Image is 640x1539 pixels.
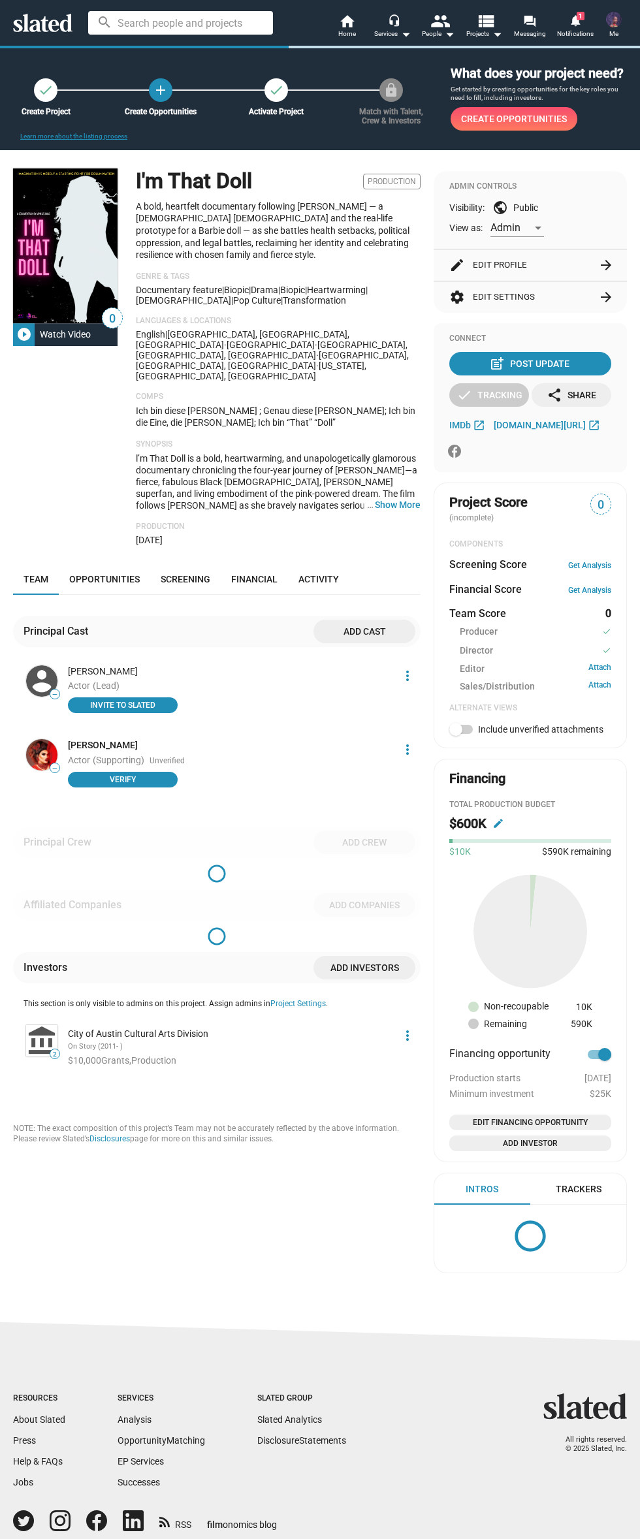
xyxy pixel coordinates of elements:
[221,563,288,595] a: Financial
[449,257,465,273] mat-icon: edit
[478,724,603,735] span: Include unverified attachments
[307,285,366,295] span: heartwarming
[305,285,307,295] span: |
[131,1055,176,1066] span: production
[136,522,421,532] p: Production
[313,620,415,643] button: Add cast
[494,420,586,430] span: [DOMAIN_NAME][URL]
[375,499,421,511] button: …Show More
[449,1088,534,1099] span: Minimum investment
[542,846,611,857] span: $590K remaining
[609,26,618,42] span: Me
[492,200,508,215] mat-icon: public
[476,11,495,30] mat-icon: view_list
[136,200,421,261] p: A bold, heartfelt documentary following [PERSON_NAME] — a [DEMOGRAPHIC_DATA] [DEMOGRAPHIC_DATA] a...
[136,535,163,545] span: [DATE]
[339,13,355,29] mat-icon: home
[494,417,603,433] a: [DOMAIN_NAME][URL]
[490,221,520,234] span: Admin
[449,770,505,787] div: Financing
[460,663,485,675] span: Editor
[159,1511,191,1531] a: RSS
[415,13,461,42] button: People
[422,26,455,42] div: People
[449,1115,611,1130] button: Open add or edit financing opportunity dialog
[136,360,366,381] span: [US_STATE], [GEOGRAPHIC_DATA], [GEOGRAPHIC_DATA]
[599,607,611,620] dd: 0
[136,167,252,195] h1: I'm That Doll
[473,419,485,431] mat-icon: open_in_new
[136,340,408,360] span: [GEOGRAPHIC_DATA], [GEOGRAPHIC_DATA], [GEOGRAPHIC_DATA]
[68,680,90,691] span: Actor
[552,13,598,42] a: 1Notifications
[466,1183,498,1196] div: Intros
[288,563,349,595] a: Activity
[456,383,522,407] div: Tracking
[231,574,278,584] span: Financial
[68,1028,208,1040] div: City of Austin Cultural Arts Division
[449,1073,520,1083] span: Production starts
[324,956,405,979] span: Add investors
[69,574,140,584] span: Opportunities
[449,558,527,571] dt: Screening Score
[449,182,611,192] div: Admin Controls
[227,340,315,350] span: [GEOGRAPHIC_DATA]
[161,574,210,584] span: Screening
[150,563,221,595] a: Screening
[461,107,567,131] span: Create Opportunities
[251,285,278,295] span: Drama
[489,26,505,42] mat-icon: arrow_drop_down
[588,663,611,675] a: Attach
[136,329,349,350] span: [GEOGRAPHIC_DATA], [GEOGRAPHIC_DATA], [GEOGRAPHIC_DATA]
[50,1051,59,1058] span: 2
[281,295,283,306] span: |
[76,699,170,712] span: INVITE TO SLATED
[26,1025,57,1056] img: City of Austin Cultural Arts Division
[264,78,288,102] button: Activate Project
[449,703,611,714] div: Alternate Views
[366,285,368,295] span: |
[514,26,546,42] span: Messaging
[430,11,449,30] mat-icon: people
[13,1124,421,1145] div: NOTE: The exact composition of this project’s Team may not be accurately reflected by the above i...
[461,13,507,42] button: Projects
[136,295,231,306] span: [DEMOGRAPHIC_DATA]
[449,249,611,281] button: Edit Profile
[313,956,415,979] button: Add investors
[93,755,144,765] span: (Supporting)
[324,13,370,42] a: Home
[552,1435,627,1454] p: All rights reserved. © 2025 Slated, Inc.
[38,82,54,98] mat-icon: check
[449,494,528,511] span: Project Score
[136,285,222,295] span: Documentary feature
[492,817,504,829] mat-icon: edit
[547,387,562,403] mat-icon: share
[136,272,421,282] p: Genre & Tags
[270,999,326,1009] button: Project Settings
[449,222,483,234] span: View as:
[449,289,465,305] mat-icon: settings
[16,326,32,342] mat-icon: play_circle_filled
[222,285,224,295] span: |
[484,1000,556,1013] span: Non-recoupable
[20,133,127,140] a: Learn more about the listing process
[24,960,72,974] div: Investors
[224,340,227,350] span: ·
[557,26,594,42] span: Notifications
[24,574,48,584] span: Team
[455,1116,606,1129] span: Edit Financing Opportunity
[338,26,356,42] span: Home
[59,563,150,595] a: Opportunities
[588,680,611,693] a: Attach
[363,174,421,189] span: Production
[400,1028,415,1043] mat-icon: more_vert
[118,1477,160,1487] a: Successes
[207,1519,223,1530] span: film
[118,1414,152,1425] a: Analysis
[68,772,178,787] button: Verify
[449,352,611,375] button: Post Update
[324,620,405,643] span: Add cast
[3,107,89,116] div: Create Project
[449,420,471,430] span: IMDb
[89,1134,130,1143] a: Disclosures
